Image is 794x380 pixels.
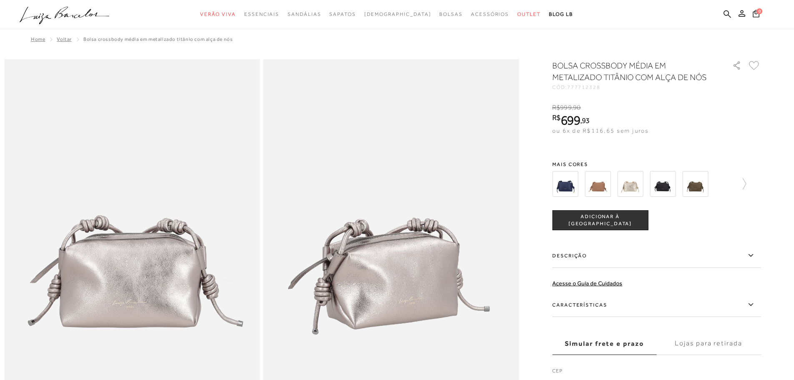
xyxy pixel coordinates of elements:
[439,7,463,22] a: noSubCategoriesText
[552,332,656,355] label: Simular frete e prazo
[617,171,643,197] img: BOLSA CROSSBODY MÉDIA EM COURO DOURADO COM ALÇA DE NÓS
[200,11,236,17] span: Verão Viva
[585,171,611,197] img: BOLSA CROSSBODY MÉDIA EM COURO DOURADO COM ALÇA DE NÓS
[656,332,761,355] label: Lojas para retirada
[57,36,72,42] a: Voltar
[329,7,356,22] a: noSubCategoriesText
[572,104,581,111] i: ,
[364,7,431,22] a: noSubCategoriesText
[288,11,321,17] span: Sandálias
[288,7,321,22] a: noSubCategoriesText
[573,104,581,111] span: 90
[567,84,601,90] span: 777712328
[682,171,708,197] img: BOLSA CROSSBODY MÉDIA EM COURO VERDE TOMILHO COM ALÇA DE NÓS
[364,11,431,17] span: [DEMOGRAPHIC_DATA]
[552,127,649,134] span: ou 6x de R$116,65 sem juros
[650,171,676,197] img: BOLSA CROSSBODY MÉDIA EM COURO PRETO COM ALÇA DE NÓS
[756,8,762,14] span: 0
[244,7,279,22] a: noSubCategoriesText
[552,210,648,230] button: ADICIONAR À [GEOGRAPHIC_DATA]
[549,11,573,17] span: BLOG LB
[471,11,509,17] span: Acessórios
[552,114,561,121] i: R$
[552,85,719,90] div: CÓD:
[439,11,463,17] span: Bolsas
[200,7,236,22] a: noSubCategoriesText
[31,36,45,42] a: Home
[553,213,648,228] span: ADICIONAR À [GEOGRAPHIC_DATA]
[517,7,541,22] a: noSubCategoriesText
[552,280,622,287] a: Acesse o Guia de Cuidados
[471,7,509,22] a: noSubCategoriesText
[329,11,356,17] span: Sapatos
[582,116,590,125] span: 93
[552,367,761,379] label: CEP
[552,244,761,268] label: Descrição
[750,9,762,20] button: 0
[580,117,590,124] i: ,
[517,11,541,17] span: Outlet
[552,293,761,317] label: Características
[83,36,233,42] span: BOLSA CROSSBODY MÉDIA EM METALIZADO TITÂNIO COM ALÇA DE NÓS
[552,162,761,167] span: Mais cores
[244,11,279,17] span: Essenciais
[552,171,578,197] img: BOLSA CROSSBODY MÉDIA EM COURO AZUL ATLÂNTICO COM ALÇA DE NÓS
[549,7,573,22] a: BLOG LB
[552,60,709,83] h1: BOLSA CROSSBODY MÉDIA EM METALIZADO TITÂNIO COM ALÇA DE NÓS
[561,113,580,128] span: 699
[560,104,571,111] span: 999
[552,104,560,111] i: R$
